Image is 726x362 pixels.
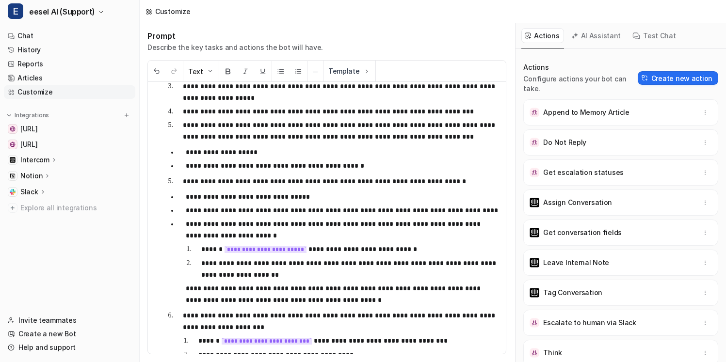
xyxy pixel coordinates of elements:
[543,258,609,268] p: Leave Internal Note
[20,140,38,149] span: [URL]
[629,28,680,43] button: Test Chat
[530,258,539,268] img: Leave Internal Note icon
[272,61,290,82] button: Unordered List
[224,67,232,75] img: Bold
[568,28,626,43] button: AI Assistant
[8,203,17,213] img: explore all integrations
[10,142,16,147] img: www.eesel.ai
[530,228,539,237] img: Get conversation fields icon
[363,67,371,75] img: Template
[147,43,323,52] p: Describe the key tasks and actions the bot will have.
[6,112,13,119] img: expand menu
[4,314,135,327] a: Invite teammates
[259,67,267,75] img: Underline
[277,67,285,75] img: Unordered List
[183,61,219,82] button: Text
[4,29,135,43] a: Chat
[147,31,323,41] h1: Prompt
[530,108,539,117] img: Append to Memory Article icon
[521,28,564,43] button: Actions
[20,124,38,134] span: [URL]
[4,122,135,136] a: docs.eesel.ai[URL]
[323,61,375,81] button: Template
[4,85,135,99] a: Customize
[123,112,130,119] img: menu_add.svg
[523,74,637,94] p: Configure actions your bot can take.
[4,341,135,354] a: Help and support
[206,67,214,75] img: Dropdown Down Arrow
[543,288,602,298] p: Tag Conversation
[307,61,323,82] button: ─
[8,3,23,19] span: E
[543,198,612,207] p: Assign Conversation
[543,318,636,328] p: Escalate to human via Slack
[4,327,135,341] a: Create a new Bot
[530,348,539,358] img: Think icon
[530,318,539,328] img: Escalate to human via Slack icon
[170,67,178,75] img: Redo
[4,138,135,151] a: www.eesel.ai[URL]
[20,200,131,216] span: Explore all integrations
[20,155,49,165] p: Intercom
[4,71,135,85] a: Articles
[10,157,16,163] img: Intercom
[20,187,38,197] p: Slack
[543,168,624,177] p: Get escalation statuses
[4,57,135,71] a: Reports
[543,138,586,147] p: Do Not Reply
[543,348,562,358] p: Think
[543,108,629,117] p: Append to Memory Article
[29,5,95,18] span: eesel AI (Support)
[219,61,237,82] button: Bold
[530,198,539,207] img: Assign Conversation icon
[242,67,249,75] img: Italic
[10,189,16,195] img: Slack
[530,138,539,147] img: Do Not Reply icon
[153,67,161,75] img: Undo
[4,201,135,215] a: Explore all integrations
[638,71,718,85] button: Create new action
[523,63,637,72] p: Actions
[10,173,16,179] img: Notion
[148,61,165,82] button: Undo
[20,171,43,181] p: Notion
[237,61,254,82] button: Italic
[530,168,539,177] img: Get escalation statuses icon
[10,126,16,132] img: docs.eesel.ai
[155,6,190,16] div: Customize
[530,288,539,298] img: Tag Conversation icon
[290,61,307,82] button: Ordered List
[4,110,52,120] button: Integrations
[15,111,49,119] p: Integrations
[294,67,302,75] img: Ordered List
[4,43,135,57] a: History
[165,61,183,82] button: Redo
[642,75,648,81] img: Create action
[543,228,622,237] p: Get conversation fields
[254,61,272,82] button: Underline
